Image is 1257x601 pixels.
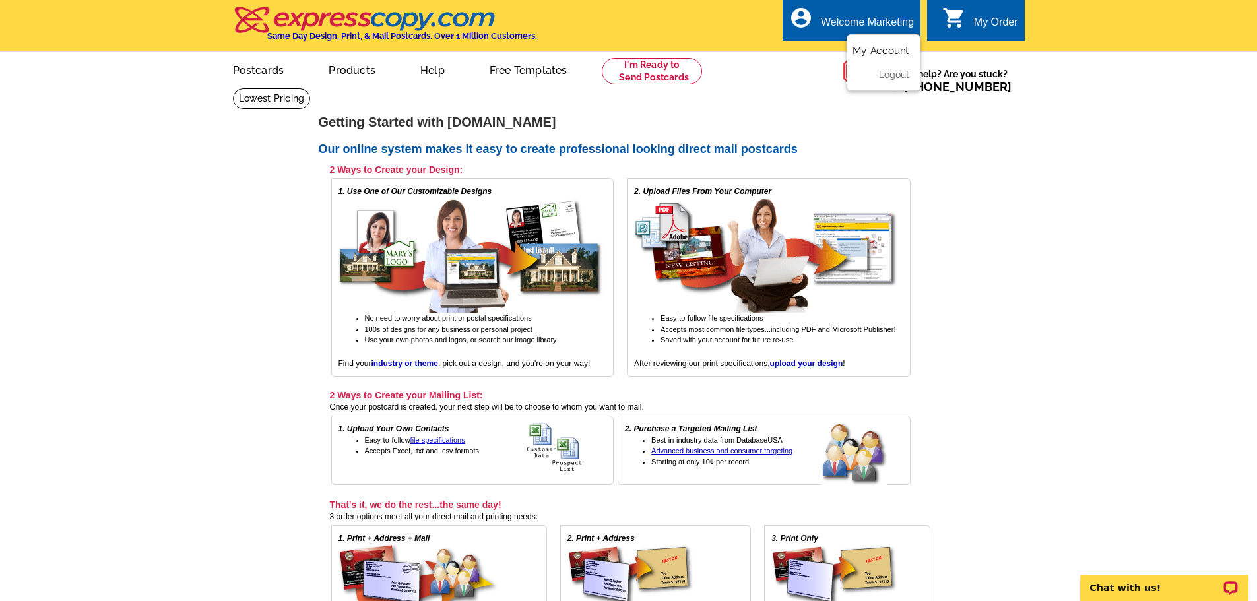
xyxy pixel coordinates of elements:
[212,53,306,84] a: Postcards
[399,53,466,84] a: Help
[942,6,966,30] i: shopping_cart
[789,6,813,30] i: account_circle
[853,45,909,57] a: My Account
[942,15,1018,31] a: shopping_cart My Order
[319,115,939,129] h1: Getting Started with [DOMAIN_NAME]
[365,336,557,344] span: Use your own photos and logos, or search our image library
[651,458,749,466] span: Starting at only 10¢ per record
[330,164,911,175] h3: 2 Ways to Create your Design:
[879,69,909,80] a: Logout
[365,447,480,455] span: Accepts Excel, .txt and .csv formats
[338,187,492,196] em: 1. Use One of Our Customizable Designs
[974,16,1018,35] div: My Order
[468,53,589,84] a: Free Templates
[904,80,1012,94] a: [PHONE_NUMBER]
[634,187,771,196] em: 2. Upload Files From Your Computer
[338,424,449,433] em: 1. Upload Your Own Contacts
[661,314,763,322] span: Easy-to-follow file specifications
[882,67,1018,94] span: Need help? Are you stuck?
[651,447,792,455] a: Advanced business and consumer targeting
[770,359,843,368] a: upload your design
[307,53,397,84] a: Products
[527,423,606,472] img: upload your own address list for free
[233,16,537,41] a: Same Day Design, Print, & Mail Postcards. Over 1 Million Customers.
[843,52,882,90] img: help
[365,436,465,444] span: Easy-to-follow
[651,436,783,444] span: Best-in-industry data from DatabaseUSA
[338,359,591,368] span: Find your , pick out a design, and you're on your way!
[371,359,438,368] a: industry or theme
[319,142,939,157] h2: Our online system makes it easy to create professional looking direct mail postcards
[267,31,537,41] h4: Same Day Design, Print, & Mail Postcards. Over 1 Million Customers.
[330,389,911,401] h3: 2 Ways to Create your Mailing List:
[771,534,818,543] em: 3. Print Only
[330,512,538,521] span: 3 order options meet all your direct mail and printing needs:
[410,436,465,444] a: file specifications
[661,325,895,333] span: Accepts most common file types...including PDF and Microsoft Publisher!
[338,534,430,543] em: 1. Print + Address + Mail
[634,359,845,368] span: After reviewing our print specifications, !
[821,16,914,35] div: Welcome Marketing
[330,402,644,412] span: Once your postcard is created, your next step will be to choose to whom you want to mail.
[1072,559,1257,601] iframe: LiveChat chat widget
[330,499,930,511] h3: That's it, we do the rest...the same day!
[365,314,532,322] span: No need to worry about print or postal specifications
[882,80,1012,94] span: Call
[338,197,602,313] img: free online postcard designs
[365,325,532,333] span: 100s of designs for any business or personal project
[634,197,898,313] img: upload your own design for free
[821,423,903,486] img: buy a targeted mailing list
[661,336,793,344] span: Saved with your account for future re-use
[567,534,635,543] em: 2. Print + Address
[625,424,757,433] em: 2. Purchase a Targeted Mailing List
